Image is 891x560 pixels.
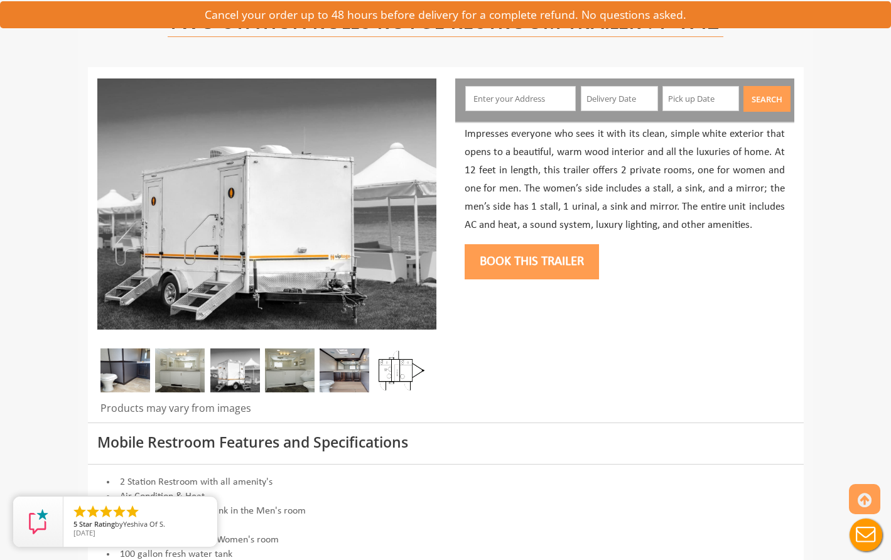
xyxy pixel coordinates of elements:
input: Enter your Address [465,86,576,111]
li: 350 gallon waste tank [97,519,794,533]
li: 1 Urinal, 1 stall, and a sink in the Men's room [97,504,794,519]
img: Floor Plan of 2 station restroom with sink and toilet [375,348,424,392]
li: Air Condition & Heat [97,490,794,504]
img: Gel 2 station 02 [155,348,205,392]
li:  [72,504,87,519]
span: Star Rating [79,519,115,529]
img: A close view of inside of a station with a stall, mirror and cabinets [320,348,369,392]
p: Impresses everyone who sees it with its clean, simple white exterior that opens to a beautiful, w... [465,126,785,234]
h3: Mobile Restroom Features and Specifications [97,434,794,450]
input: Delivery Date [581,86,658,111]
img: Review Rating [26,509,51,534]
button: Search [743,86,791,112]
img: A mini restroom trailer with two separate stations and separate doors for males and females [210,348,260,392]
img: Side view of two station restroom trailer with separate doors for males and females [97,78,436,330]
button: Live Chat [841,510,891,560]
li: 1 Stall and 1 sink in the Women's room [97,533,794,547]
img: Gel 2 station 03 [265,348,315,392]
span: by [73,520,207,529]
li:  [125,504,140,519]
input: Pick up Date [662,86,740,111]
div: Products may vary from images [97,401,436,423]
li:  [112,504,127,519]
li:  [99,504,114,519]
button: Book this trailer [465,244,599,279]
li: 2 Station Restroom with all amenity's [97,475,794,490]
img: A close view of inside of a station with a stall, mirror and cabinets [100,348,150,392]
li:  [85,504,100,519]
span: [DATE] [73,528,95,537]
span: Yeshiva Of S. [123,519,165,529]
span: 5 [73,519,77,529]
